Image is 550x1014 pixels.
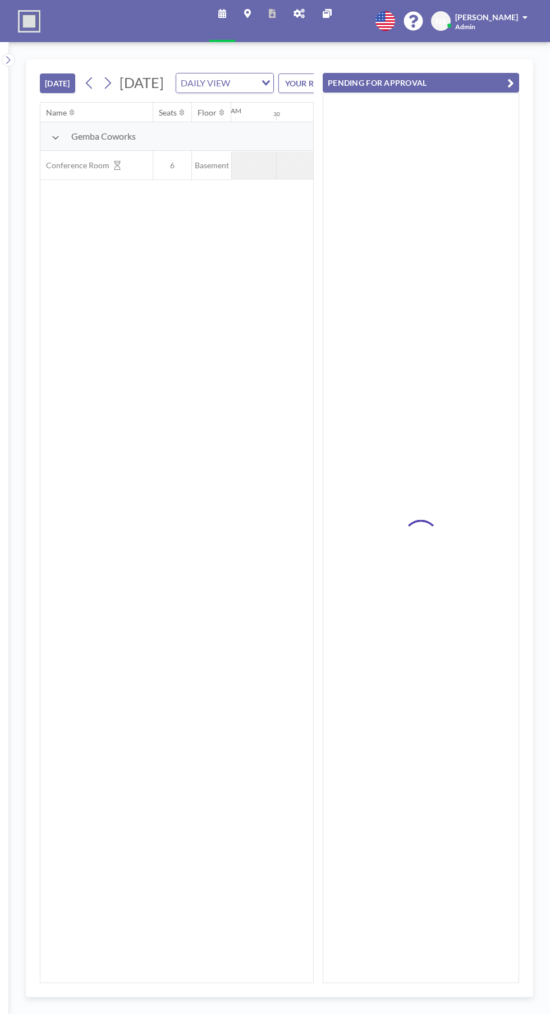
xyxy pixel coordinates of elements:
div: Floor [198,108,217,118]
span: Basement [192,160,231,170]
input: Search for option [233,76,255,90]
span: NS [436,16,446,26]
div: 12AM [223,107,241,115]
span: 6 [153,160,191,170]
span: Admin [455,22,475,31]
div: Search for option [176,73,273,93]
div: 1AM [313,107,327,115]
span: Gemba Coworks [71,131,136,142]
span: Conference Room [40,160,109,170]
div: 30 [273,110,280,118]
span: [DATE] [120,74,164,91]
div: Seats [159,108,177,118]
button: PENDING FOR APPROVAL [323,73,519,93]
span: DAILY VIEW [178,76,232,90]
span: [PERSON_NAME] [455,12,518,22]
img: organization-logo [18,10,40,33]
button: YOUR RESERVATIONS [278,73,391,93]
button: [DATE] [40,73,75,93]
div: Name [46,108,67,118]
